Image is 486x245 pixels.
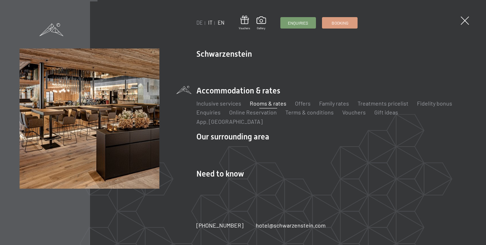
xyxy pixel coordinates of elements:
[196,100,241,107] a: Inclusive services
[288,20,308,26] span: Enquiries
[218,20,224,26] a: EN
[257,16,266,30] a: Gallery
[342,109,366,116] a: Vouchers
[358,100,408,107] a: Treatments pricelist
[239,16,250,30] a: Vouchers
[196,109,221,116] a: Enquiries
[256,221,326,229] a: hotel@schwarzenstein.com
[417,100,452,107] a: Fidelity bonus
[196,20,203,26] a: DE
[285,109,334,116] a: Terms & conditions
[196,118,263,125] a: App. [GEOGRAPHIC_DATA]
[196,222,243,229] span: [PHONE_NUMBER]
[332,20,348,26] span: Booking
[319,100,349,107] a: Family rates
[196,221,243,229] a: [PHONE_NUMBER]
[250,100,286,107] a: Rooms & rates
[257,26,266,30] span: Gallery
[281,17,316,28] a: Enquiries
[239,26,250,30] span: Vouchers
[229,109,277,116] a: Online Reservation
[374,109,398,116] a: Gift ideas
[322,17,357,28] a: Booking
[295,100,311,107] a: Offers
[208,20,212,26] a: IT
